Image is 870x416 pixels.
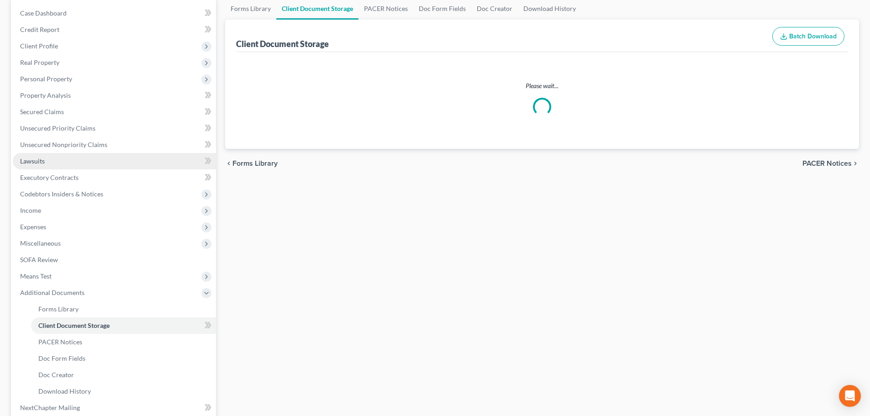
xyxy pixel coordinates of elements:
[13,87,216,104] a: Property Analysis
[802,160,859,167] button: PACER Notices chevron_right
[20,75,72,83] span: Personal Property
[20,272,52,280] span: Means Test
[20,108,64,116] span: Secured Claims
[38,387,91,395] span: Download History
[20,141,107,148] span: Unsecured Nonpriority Claims
[20,404,80,411] span: NextChapter Mailing
[38,321,110,329] span: Client Document Storage
[20,289,84,296] span: Additional Documents
[232,160,278,167] span: Forms Library
[13,400,216,416] a: NextChapter Mailing
[20,239,61,247] span: Miscellaneous
[38,354,85,362] span: Doc Form Fields
[38,305,79,313] span: Forms Library
[225,160,278,167] button: chevron_left Forms Library
[839,385,861,407] div: Open Intercom Messenger
[31,301,216,317] a: Forms Library
[31,367,216,383] a: Doc Creator
[236,38,329,49] div: Client Document Storage
[852,160,859,167] i: chevron_right
[31,334,216,350] a: PACER Notices
[13,120,216,137] a: Unsecured Priority Claims
[13,252,216,268] a: SOFA Review
[31,350,216,367] a: Doc Form Fields
[20,157,45,165] span: Lawsuits
[20,174,79,181] span: Executory Contracts
[225,160,232,167] i: chevron_left
[13,169,216,186] a: Executory Contracts
[789,32,837,40] span: Batch Download
[13,21,216,38] a: Credit Report
[13,137,216,153] a: Unsecured Nonpriority Claims
[31,383,216,400] a: Download History
[20,9,67,17] span: Case Dashboard
[38,338,82,346] span: PACER Notices
[20,256,58,263] span: SOFA Review
[38,371,74,379] span: Doc Creator
[13,153,216,169] a: Lawsuits
[31,317,216,334] a: Client Document Storage
[20,42,58,50] span: Client Profile
[20,206,41,214] span: Income
[20,91,71,99] span: Property Analysis
[238,81,846,90] p: Please wait...
[772,27,844,46] button: Batch Download
[13,104,216,120] a: Secured Claims
[13,5,216,21] a: Case Dashboard
[20,190,103,198] span: Codebtors Insiders & Notices
[802,160,852,167] span: PACER Notices
[20,58,59,66] span: Real Property
[20,223,46,231] span: Expenses
[20,26,59,33] span: Credit Report
[20,124,95,132] span: Unsecured Priority Claims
